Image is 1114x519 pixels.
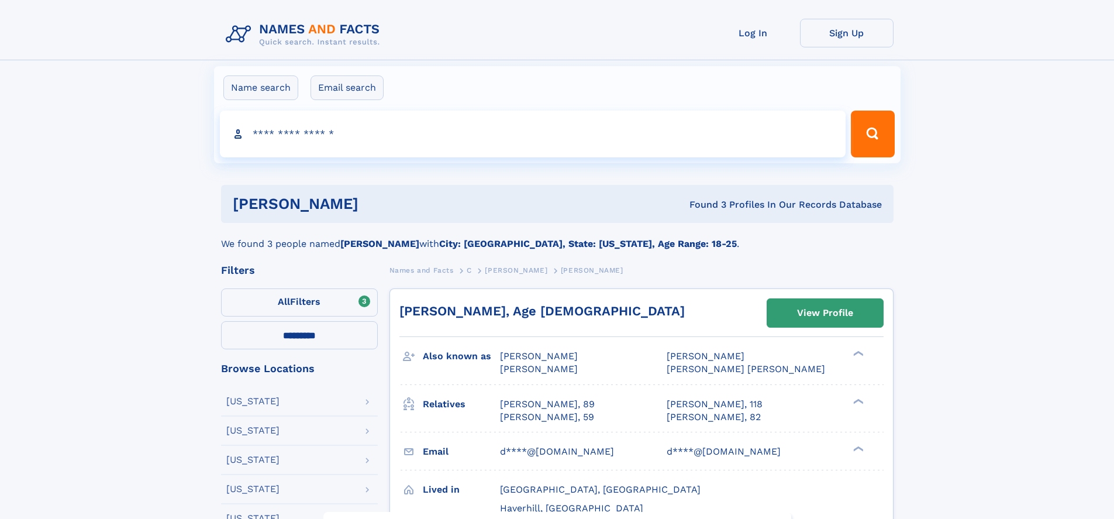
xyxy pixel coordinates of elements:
[850,350,864,358] div: ❯
[226,455,280,465] div: [US_STATE]
[226,426,280,435] div: [US_STATE]
[500,503,643,514] span: Haverhill, [GEOGRAPHIC_DATA]
[667,411,761,424] a: [PERSON_NAME], 82
[226,484,280,494] div: [US_STATE]
[800,19,894,47] a: Sign Up
[311,75,384,100] label: Email search
[667,363,825,374] span: [PERSON_NAME] [PERSON_NAME]
[220,111,846,157] input: search input
[767,299,883,327] a: View Profile
[423,394,500,414] h3: Relatives
[278,296,290,307] span: All
[500,484,701,495] span: [GEOGRAPHIC_DATA], [GEOGRAPHIC_DATA]
[500,363,578,374] span: [PERSON_NAME]
[797,300,853,326] div: View Profile
[423,480,500,500] h3: Lived in
[851,111,894,157] button: Search Button
[226,397,280,406] div: [US_STATE]
[221,19,389,50] img: Logo Names and Facts
[467,263,472,277] a: C
[221,223,894,251] div: We found 3 people named with .
[561,266,623,274] span: [PERSON_NAME]
[223,75,298,100] label: Name search
[233,197,524,211] h1: [PERSON_NAME]
[485,263,547,277] a: [PERSON_NAME]
[439,238,737,249] b: City: [GEOGRAPHIC_DATA], State: [US_STATE], Age Range: 18-25
[500,350,578,362] span: [PERSON_NAME]
[221,363,378,374] div: Browse Locations
[399,304,685,318] a: [PERSON_NAME], Age [DEMOGRAPHIC_DATA]
[500,411,594,424] a: [PERSON_NAME], 59
[667,398,763,411] a: [PERSON_NAME], 118
[221,288,378,317] label: Filters
[423,346,500,366] h3: Also known as
[850,445,864,452] div: ❯
[389,263,454,277] a: Names and Facts
[340,238,419,249] b: [PERSON_NAME]
[485,266,547,274] span: [PERSON_NAME]
[467,266,472,274] span: C
[221,265,378,276] div: Filters
[706,19,800,47] a: Log In
[524,198,882,211] div: Found 3 Profiles In Our Records Database
[500,398,595,411] a: [PERSON_NAME], 89
[667,350,744,362] span: [PERSON_NAME]
[423,442,500,462] h3: Email
[850,397,864,405] div: ❯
